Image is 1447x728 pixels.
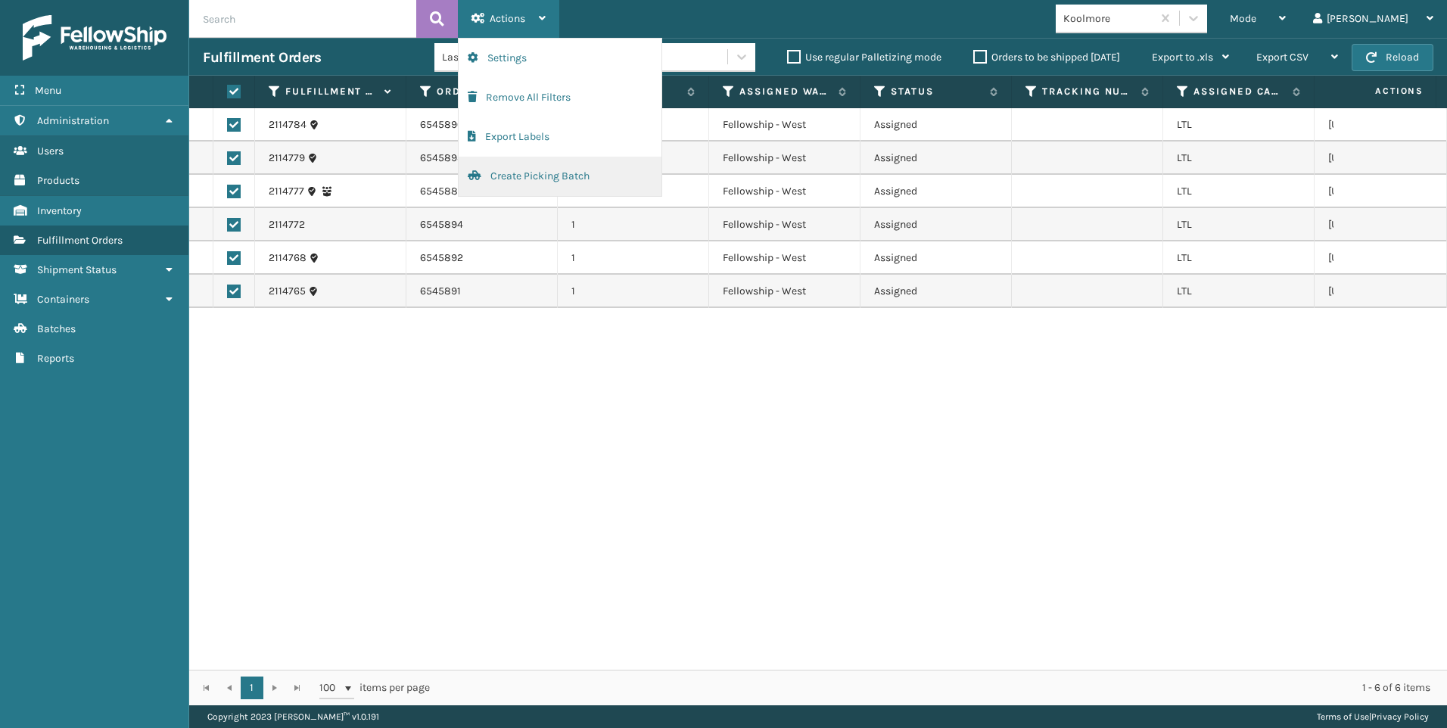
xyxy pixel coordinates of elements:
a: Privacy Policy [1371,711,1429,722]
label: Fulfillment Order Id [285,85,377,98]
img: logo [23,15,166,61]
td: LTL [1163,208,1315,241]
td: LTL [1163,241,1315,275]
td: 6545894 [406,208,558,241]
td: 1 [558,275,709,308]
label: Assigned Warehouse [739,85,831,98]
span: Products [37,174,79,187]
td: Assigned [860,175,1012,208]
td: Assigned [860,275,1012,308]
td: Fellowship - West [709,208,860,241]
label: Orders to be shipped [DATE] [973,51,1120,64]
label: Use regular Palletizing mode [787,51,941,64]
td: Assigned [860,241,1012,275]
td: 6545891 [406,275,558,308]
a: 2114777 [269,184,304,199]
td: Assigned [860,108,1012,142]
button: Reload [1352,44,1433,71]
td: Fellowship - West [709,108,860,142]
td: Fellowship - West [709,142,860,175]
button: Settings [459,39,661,78]
div: | [1317,705,1429,728]
a: 2114784 [269,117,307,132]
span: Batches [37,322,76,335]
label: Status [891,85,982,98]
span: Reports [37,352,74,365]
span: Menu [35,84,61,97]
a: 2114779 [269,151,305,166]
div: Koolmore [1063,11,1153,26]
td: LTL [1163,275,1315,308]
span: Administration [37,114,109,127]
span: Actions [1327,79,1433,104]
span: Export CSV [1256,51,1309,64]
td: Assigned [860,208,1012,241]
td: Assigned [860,142,1012,175]
td: 1 [558,241,709,275]
td: Fellowship - West [709,175,860,208]
span: Shipment Status [37,263,117,276]
span: Mode [1230,12,1256,25]
p: Copyright 2023 [PERSON_NAME]™ v 1.0.191 [207,705,379,728]
button: Create Picking Batch [459,157,661,196]
td: 6545893 [406,142,558,175]
span: Users [37,145,64,157]
span: items per page [319,677,430,699]
span: Inventory [37,204,82,217]
span: Actions [490,12,525,25]
span: Export to .xls [1152,51,1213,64]
td: LTL [1163,142,1315,175]
a: 2114772 [269,217,305,232]
label: Order Number [437,85,528,98]
td: 6545889 [406,175,558,208]
div: Last 90 Days [442,49,559,65]
td: 6545890 [406,108,558,142]
span: Fulfillment Orders [37,234,123,247]
button: Remove All Filters [459,78,661,117]
td: Fellowship - West [709,241,860,275]
span: 100 [319,680,342,695]
a: Terms of Use [1317,711,1369,722]
label: Tracking Number [1042,85,1134,98]
td: Fellowship - West [709,275,860,308]
a: 2114765 [269,284,306,299]
button: Export Labels [459,117,661,157]
td: 1 [558,208,709,241]
td: LTL [1163,108,1315,142]
div: 1 - 6 of 6 items [451,680,1430,695]
h3: Fulfillment Orders [203,48,321,67]
a: 2114768 [269,250,307,266]
a: 1 [241,677,263,699]
td: LTL [1163,175,1315,208]
span: Containers [37,293,89,306]
label: Assigned Carrier Service [1193,85,1285,98]
td: 6545892 [406,241,558,275]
